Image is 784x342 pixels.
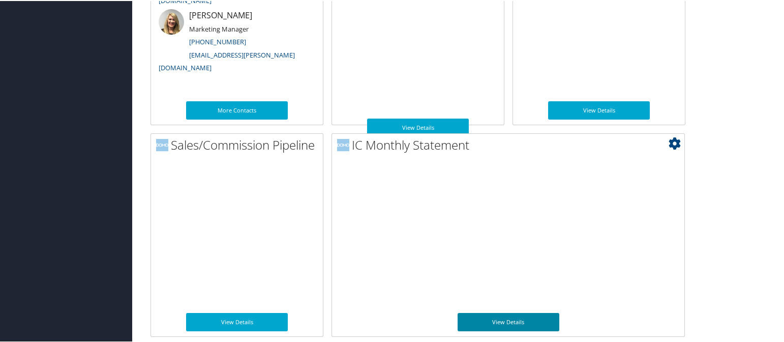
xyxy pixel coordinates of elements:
[337,138,349,150] img: domo-logo.png
[367,118,469,136] a: View Details
[337,135,684,153] h2: IC Monthly Statement
[186,312,288,330] a: View Details
[159,8,184,34] img: ali-moffitt.jpg
[186,100,288,119] a: More Contacts
[548,100,650,119] a: View Details
[458,312,559,330] a: View Details
[159,49,295,72] a: [EMAIL_ADDRESS][PERSON_NAME][DOMAIN_NAME]
[189,23,249,33] small: Marketing Manager
[154,8,320,76] li: [PERSON_NAME]
[189,36,246,45] a: [PHONE_NUMBER]
[156,135,323,153] h2: Sales/Commission Pipeline
[156,138,168,150] img: domo-logo.png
